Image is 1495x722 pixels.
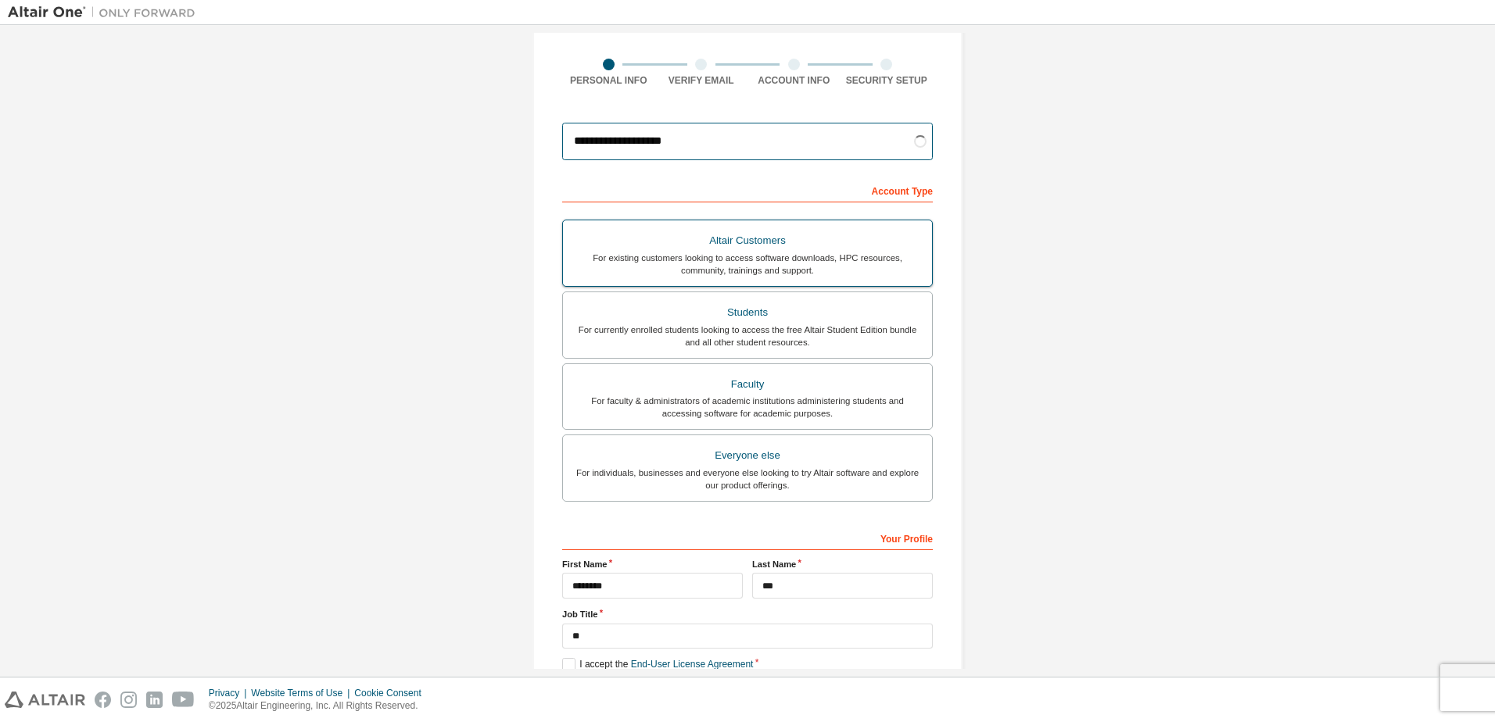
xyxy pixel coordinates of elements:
[572,302,923,323] div: Students
[209,687,251,699] div: Privacy
[747,74,841,87] div: Account Info
[572,395,923,420] div: For faculty & administrators of academic institutions administering students and accessing softwa...
[562,658,753,671] label: I accept the
[572,466,923,491] div: For individuals, businesses and everyone else looking to try Altair software and explore our prod...
[120,692,137,708] img: instagram.svg
[572,374,923,395] div: Faculty
[5,692,85,708] img: altair_logo.svg
[251,687,354,699] div: Website Terms of Use
[655,74,748,87] div: Verify Email
[172,692,195,708] img: youtube.svg
[562,608,933,620] label: Job Title
[572,230,923,252] div: Altair Customers
[8,5,203,20] img: Altair One
[752,558,933,570] label: Last Name
[572,323,923,348] div: For currently enrolled students looking to access the free Altair Student Edition bundle and all ...
[95,692,111,708] img: facebook.svg
[841,74,934,87] div: Security Setup
[209,699,431,713] p: © 2025 Altair Engineering, Inc. All Rights Reserved.
[572,445,923,466] div: Everyone else
[562,177,933,202] div: Account Type
[562,558,743,570] label: First Name
[354,687,430,699] div: Cookie Consent
[146,692,163,708] img: linkedin.svg
[562,74,655,87] div: Personal Info
[572,252,923,277] div: For existing customers looking to access software downloads, HPC resources, community, trainings ...
[631,659,754,670] a: End-User License Agreement
[562,525,933,550] div: Your Profile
